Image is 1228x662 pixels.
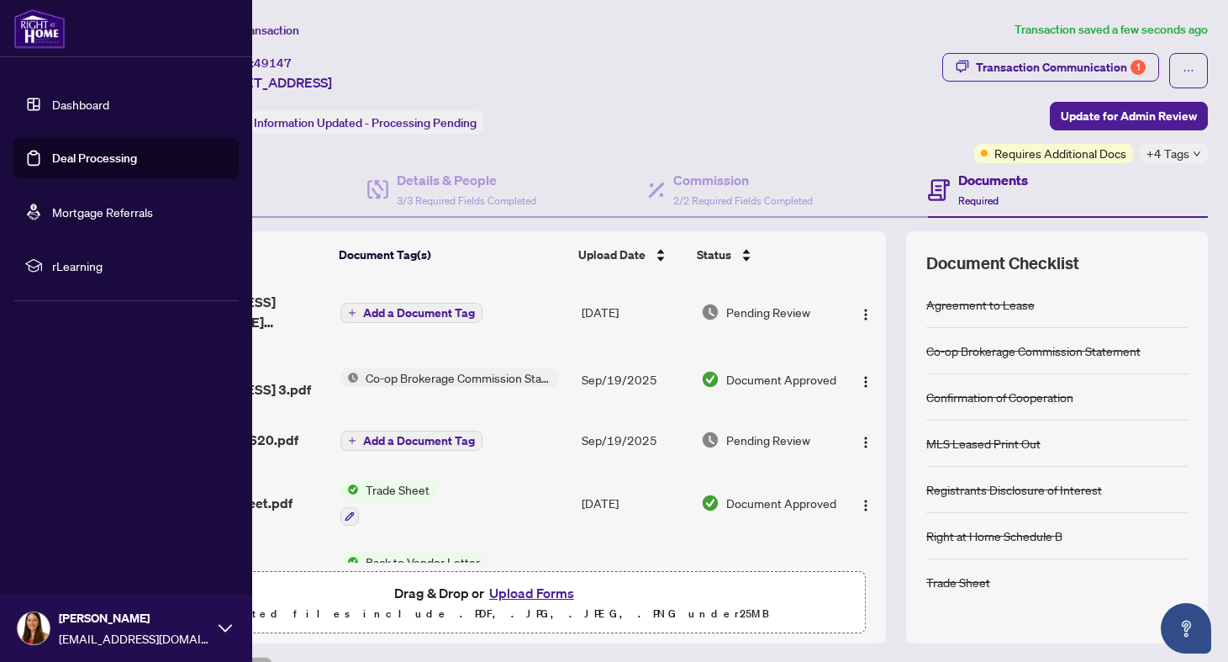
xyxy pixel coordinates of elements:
div: Agreement to Lease [926,295,1035,314]
img: Document Status [701,370,719,389]
button: Upload Forms [484,582,579,604]
button: Logo [852,366,879,393]
div: Co-op Brokerage Commission Statement [926,342,1141,360]
span: Upload Date [578,246,646,264]
span: Status [697,246,731,264]
span: down [1193,150,1201,158]
span: Document Approved [726,370,836,389]
img: logo [13,8,66,49]
img: Logo [859,308,872,321]
span: Pending Review [726,431,810,449]
div: 1 [1130,60,1146,75]
h4: Details & People [397,170,536,190]
span: [PERSON_NAME] [59,609,210,628]
span: Requires Additional Docs [994,144,1126,162]
button: Add a Document Tag [340,431,482,451]
span: +4 Tags [1146,144,1189,163]
span: 49147 [254,56,292,71]
span: 3/3 Required Fields Completed [397,194,536,207]
span: Trade Sheet [359,480,436,499]
span: Add a Document Tag [363,307,475,319]
h4: Documents [958,170,1028,190]
img: Status Icon [340,480,359,499]
span: Co-op Brokerage Commission Statement [359,368,558,387]
span: Back to Vendor Letter [359,553,487,571]
span: Drag & Drop or [394,582,579,604]
button: Status IconBack to Vendor Letter [340,553,487,598]
button: Add a Document Tag [340,302,482,324]
span: rLearning [52,257,227,275]
span: ellipsis [1183,65,1194,77]
div: Confirmation of Cooperation [926,388,1073,406]
article: Transaction saved a few seconds ago [1015,20,1208,40]
span: [STREET_ADDRESS] [208,72,332,93]
span: View Transaction [209,23,299,38]
img: Status Icon [340,368,359,387]
img: Document Status [701,431,719,449]
div: Trade Sheet [926,573,990,591]
button: Status IconCo-op Brokerage Commission Statement [340,368,558,387]
img: Logo [859,375,872,389]
td: Sep/19/2025 [575,413,694,467]
button: Add a Document Tag [340,303,482,323]
button: Update for Admin Review [1050,102,1208,130]
a: Deal Processing [52,151,137,166]
span: Update for Admin Review [1061,103,1197,130]
th: Upload Date [572,231,690,278]
div: MLS Leased Print Out [926,434,1041,453]
img: Logo [859,436,872,449]
h4: Commission [673,170,813,190]
span: Required [958,194,999,207]
span: Document Checklist [926,252,1079,275]
span: Add a Document Tag [363,435,475,447]
p: Supported files include .PDF, .JPG, .JPEG, .PNG under 25 MB [119,604,855,624]
img: Status Icon [340,553,359,571]
span: [EMAIL_ADDRESS][DOMAIN_NAME] [59,629,210,648]
td: [DATE] [575,467,694,539]
div: Registrants Disclosure of Interest [926,480,1102,499]
button: Open asap [1161,603,1211,654]
span: 2/2 Required Fields Completed [673,194,813,207]
span: Information Updated - Processing Pending [254,115,477,130]
button: Logo [852,490,879,516]
span: Drag & Drop orUpload FormsSupported files include .PDF, .JPG, .JPEG, .PNG under25MB [108,572,865,634]
img: Document Status [701,303,719,321]
td: [DATE] [575,539,694,612]
td: [DATE] [575,278,694,346]
span: Pending Review [726,303,810,321]
a: Dashboard [52,97,109,112]
span: plus [348,437,356,445]
img: Logo [859,499,872,512]
button: Transaction Communication1 [942,53,1159,82]
button: Logo [852,426,879,453]
span: Document Approved [726,494,836,512]
span: plus [348,309,356,317]
button: Logo [852,299,879,326]
div: Right at Home Schedule B [926,527,1062,545]
a: Mortgage Referrals [52,204,153,220]
th: Status [690,231,838,278]
th: Document Tag(s) [332,231,572,278]
button: Status IconTrade Sheet [340,480,436,526]
img: Profile Icon [18,612,50,644]
div: Transaction Communication [976,54,1146,81]
td: Sep/19/2025 [575,346,694,413]
img: Document Status [701,494,719,512]
div: Status: [208,111,483,134]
